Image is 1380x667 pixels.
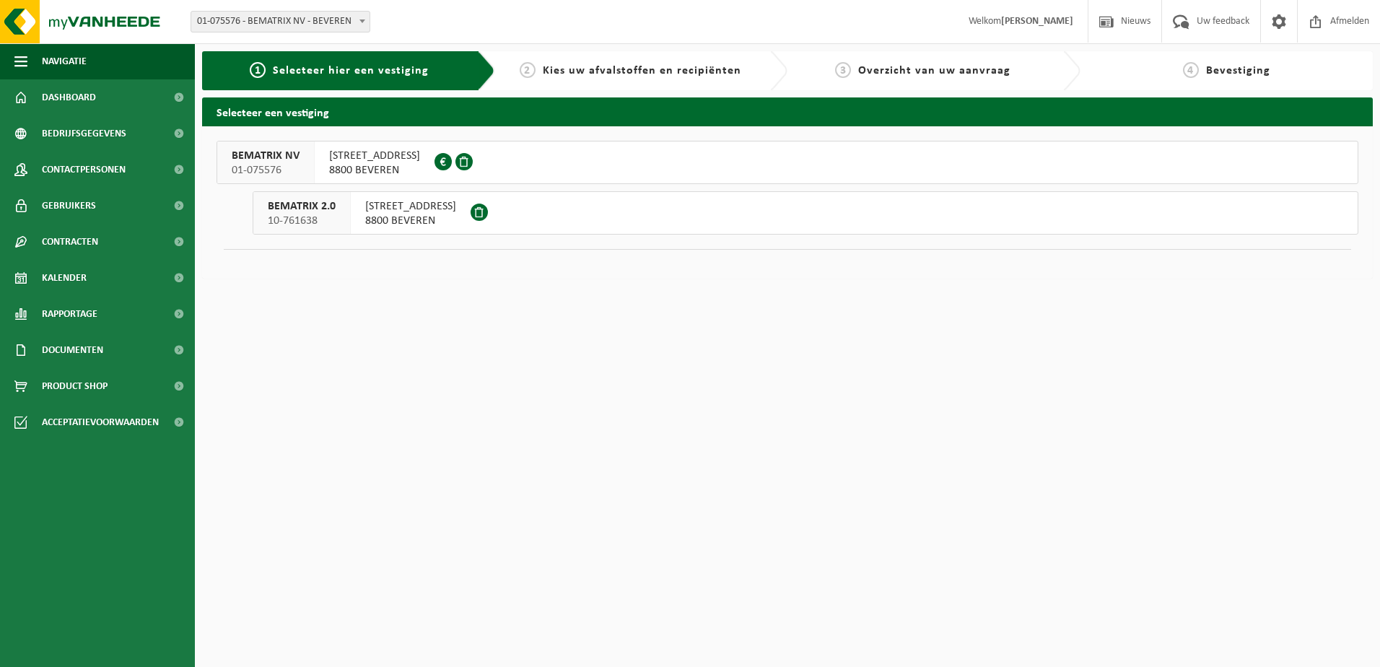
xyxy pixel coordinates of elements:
span: 01-075576 - BEMATRIX NV - BEVEREN [191,11,370,32]
button: BEMATRIX NV 01-075576 [STREET_ADDRESS]8800 BEVEREN [217,141,1358,184]
span: Bedrijfsgegevens [42,115,126,152]
span: Documenten [42,332,103,368]
span: 01-075576 [232,163,300,178]
span: Kies uw afvalstoffen en recipiënten [543,65,741,77]
span: Contactpersonen [42,152,126,188]
span: Product Shop [42,368,108,404]
span: Acceptatievoorwaarden [42,404,159,440]
span: Navigatie [42,43,87,79]
span: 8800 BEVEREN [365,214,456,228]
span: 4 [1183,62,1199,78]
button: BEMATRIX 2.0 10-761638 [STREET_ADDRESS]8800 BEVEREN [253,191,1358,235]
span: [STREET_ADDRESS] [329,149,420,163]
span: Contracten [42,224,98,260]
span: 2 [520,62,536,78]
strong: [PERSON_NAME] [1001,16,1073,27]
span: 10-761638 [268,214,336,228]
span: 01-075576 - BEMATRIX NV - BEVEREN [191,12,370,32]
span: BEMATRIX 2.0 [268,199,336,214]
span: [STREET_ADDRESS] [365,199,456,214]
span: 8800 BEVEREN [329,163,420,178]
h2: Selecteer een vestiging [202,97,1373,126]
span: Gebruikers [42,188,96,224]
span: Dashboard [42,79,96,115]
span: Kalender [42,260,87,296]
span: BEMATRIX NV [232,149,300,163]
span: Rapportage [42,296,97,332]
span: 3 [835,62,851,78]
span: Selecteer hier een vestiging [273,65,429,77]
span: Bevestiging [1206,65,1270,77]
span: Overzicht van uw aanvraag [858,65,1010,77]
span: 1 [250,62,266,78]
